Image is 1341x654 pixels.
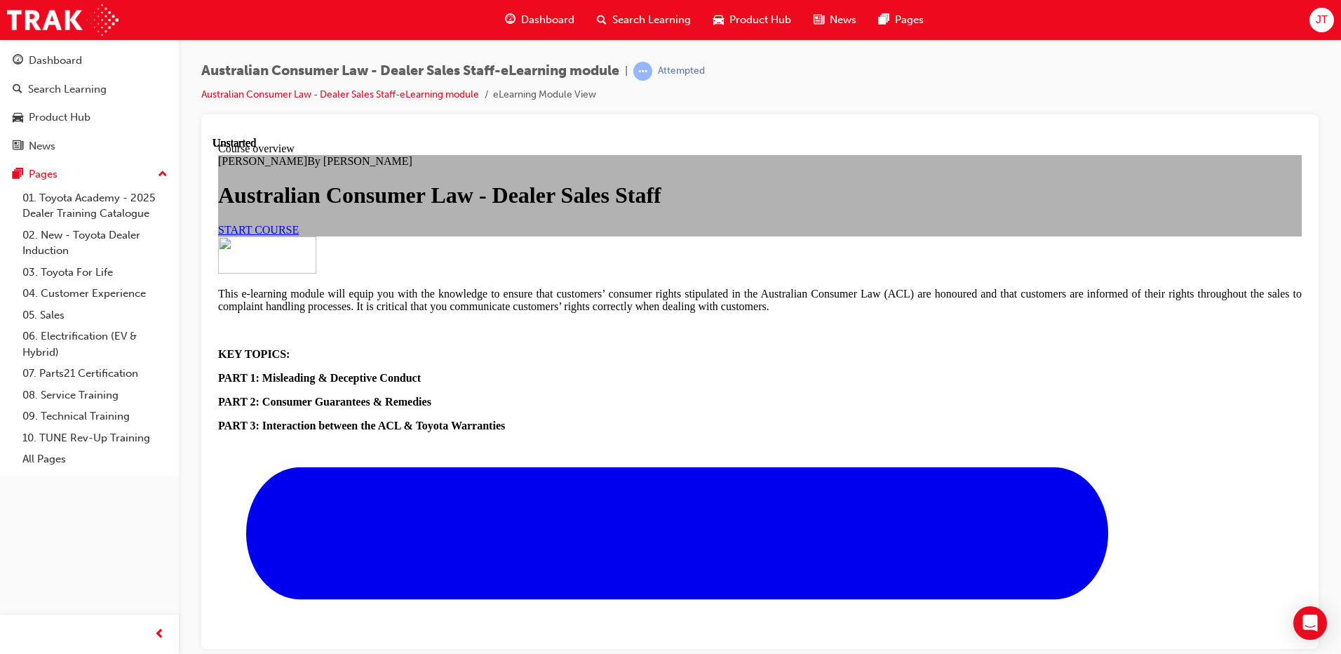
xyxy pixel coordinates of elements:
[201,88,479,100] a: Australian Consumer Law - Dealer Sales Staff-eLearning module
[6,161,173,187] button: Pages
[29,138,55,154] div: News
[802,6,868,34] a: news-iconNews
[6,6,82,18] span: Course overview
[29,109,90,126] div: Product Hub
[17,187,173,225] a: 01. Toyota Academy - 2025 Dealer Training Catalogue
[17,283,173,305] a: 04. Customer Experience
[729,12,791,28] span: Product Hub
[879,11,889,29] span: pages-icon
[6,46,1089,72] h1: Australian Consumer Law - Dealer Sales Staff
[13,55,23,67] span: guage-icon
[13,168,23,181] span: pages-icon
[868,6,935,34] a: pages-iconPages
[586,6,702,34] a: search-iconSearch Learning
[493,87,596,103] li: eLearning Module View
[158,166,168,184] span: up-icon
[713,11,724,29] span: car-icon
[6,76,173,102] a: Search Learning
[6,48,173,74] a: Dashboard
[1316,12,1328,28] span: JT
[154,626,165,643] span: prev-icon
[7,4,119,36] img: Trak
[6,259,219,271] strong: PART 2: Consumer Guarantees & Remedies
[625,63,628,79] span: |
[13,112,23,124] span: car-icon
[29,166,58,182] div: Pages
[1309,8,1334,32] button: JT
[702,6,802,34] a: car-iconProduct Hub
[830,12,856,28] span: News
[6,87,86,99] a: START COURSE
[814,11,824,29] span: news-icon
[17,225,173,262] a: 02. New - Toyota Dealer Induction
[521,12,574,28] span: Dashboard
[6,45,173,161] button: DashboardSearch LearningProduct HubNews
[17,305,173,326] a: 05. Sales
[505,11,515,29] span: guage-icon
[28,81,107,98] div: Search Learning
[6,211,77,223] strong: KEY TOPICS:
[494,6,586,34] a: guage-iconDashboard
[6,283,292,295] strong: PART 3: Interaction between the ACL & Toyota Warranties
[17,427,173,449] a: 10. TUNE Rev-Up Training
[633,62,652,81] span: learningRecordVerb_ATTEMPT-icon
[1293,606,1327,640] div: Open Intercom Messenger
[17,262,173,283] a: 03. Toyota For Life
[6,105,173,131] a: Product Hub
[13,84,22,96] span: search-icon
[95,18,200,30] span: By [PERSON_NAME]
[658,65,705,78] div: Attempted
[6,151,1089,176] p: This e-learning module will equip you with the knowledge to ensure that customers’ consumer right...
[17,385,173,406] a: 08. Service Training
[597,11,607,29] span: search-icon
[6,133,173,159] a: News
[29,53,82,69] div: Dashboard
[13,140,23,153] span: news-icon
[201,63,619,79] span: Australian Consumer Law - Dealer Sales Staff-eLearning module
[17,363,173,385] a: 07. Parts21 Certification
[17,448,173,470] a: All Pages
[6,235,208,247] strong: PART 1: Misleading & Deceptive Conduct
[17,326,173,363] a: 06. Electrification (EV & Hybrid)
[612,12,691,28] span: Search Learning
[895,12,924,28] span: Pages
[17,406,173,427] a: 09. Technical Training
[6,18,95,30] span: [PERSON_NAME]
